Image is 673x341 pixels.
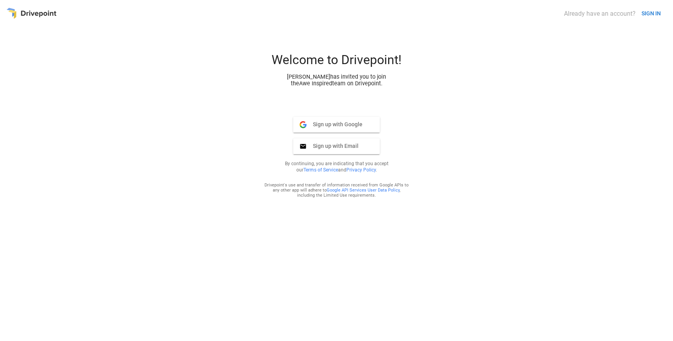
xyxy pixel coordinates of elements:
[275,160,398,173] p: By continuing, you are indicating that you accept our and .
[307,121,362,128] span: Sign up with Google
[638,6,664,21] button: SIGN IN
[293,117,380,133] button: Sign up with Google
[264,182,409,198] div: Drivepoint's use and transfer of information received from Google APIs to any other app will adhe...
[280,74,393,87] div: [PERSON_NAME] has invited you to join the Awe Inspired team on Drivepoint.
[307,142,359,149] span: Sign up with Email
[327,188,399,193] a: Google API Services User Data Policy
[564,10,636,17] div: Already have an account?
[242,52,431,74] div: Welcome to Drivepoint!
[346,167,376,173] a: Privacy Policy
[293,138,380,154] button: Sign up with Email
[303,167,338,173] a: Terms of Service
